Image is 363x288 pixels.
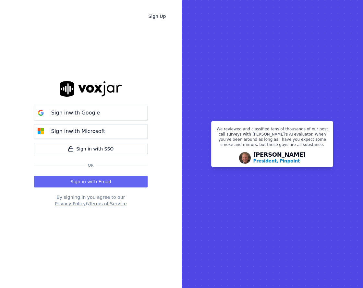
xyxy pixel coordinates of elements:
[51,127,105,135] p: Sign in with Microsoft
[60,81,122,96] img: logo
[253,152,306,164] div: [PERSON_NAME]
[34,124,148,139] button: Sign inwith Microsoft
[253,158,300,164] p: President, Pinpoint
[34,176,148,187] button: Sign in with Email
[89,200,127,207] button: Terms of Service
[34,143,148,155] a: Sign in with SSO
[239,152,251,164] img: Avatar
[34,106,148,120] button: Sign inwith Google
[55,200,86,207] button: Privacy Policy
[34,194,148,207] div: By signing in you agree to our &
[34,125,47,138] img: microsoft Sign in button
[143,10,171,22] a: Sign Up
[85,163,96,168] span: Or
[51,109,100,117] p: Sign in with Google
[215,126,329,150] p: We reviewed and classified tens of thousands of our post call surveys with [PERSON_NAME]'s AI eva...
[34,106,47,119] img: google Sign in button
